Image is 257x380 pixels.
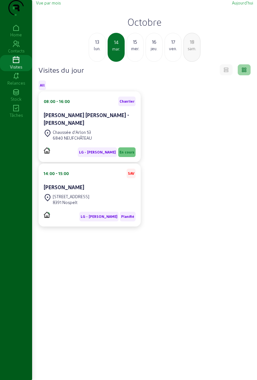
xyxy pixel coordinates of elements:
[120,150,134,154] span: En cours
[40,83,45,88] span: All
[89,38,105,46] div: 13
[36,16,253,28] h2: Octobre
[81,214,117,219] span: LG - [PERSON_NAME]
[44,184,84,190] cam-card-title: [PERSON_NAME]
[79,150,116,154] span: LG - [PERSON_NAME]
[146,46,162,51] div: jeu.
[44,212,50,218] img: PVELEC
[127,46,143,51] div: mer.
[53,194,89,199] div: [STREET_ADDRESS]
[53,199,89,205] div: 8391 Nospelt
[108,46,124,52] div: mar.
[232,0,253,5] span: Aujourd'hui
[44,98,70,104] div: 08:00 - 16:00
[44,112,129,126] cam-card-title: [PERSON_NAME] [PERSON_NAME] - [PERSON_NAME]
[36,0,61,5] span: Vue par mois
[53,135,92,141] div: 6840 NEUFCHÂTEAU
[39,65,84,74] h4: Visites du jour
[120,99,134,104] span: Chantier
[184,46,200,51] div: sam.
[128,171,134,176] span: SAV
[108,38,124,46] div: 14
[89,46,105,51] div: lun.
[146,38,162,46] div: 16
[165,38,181,46] div: 17
[127,38,143,46] div: 15
[184,38,200,46] div: 18
[165,46,181,51] div: ven.
[53,129,92,135] div: Chaussée d'Arlon 53
[44,171,69,176] div: 14:00 - 15:00
[121,214,134,219] span: Planifié
[44,147,50,153] img: PVELEC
